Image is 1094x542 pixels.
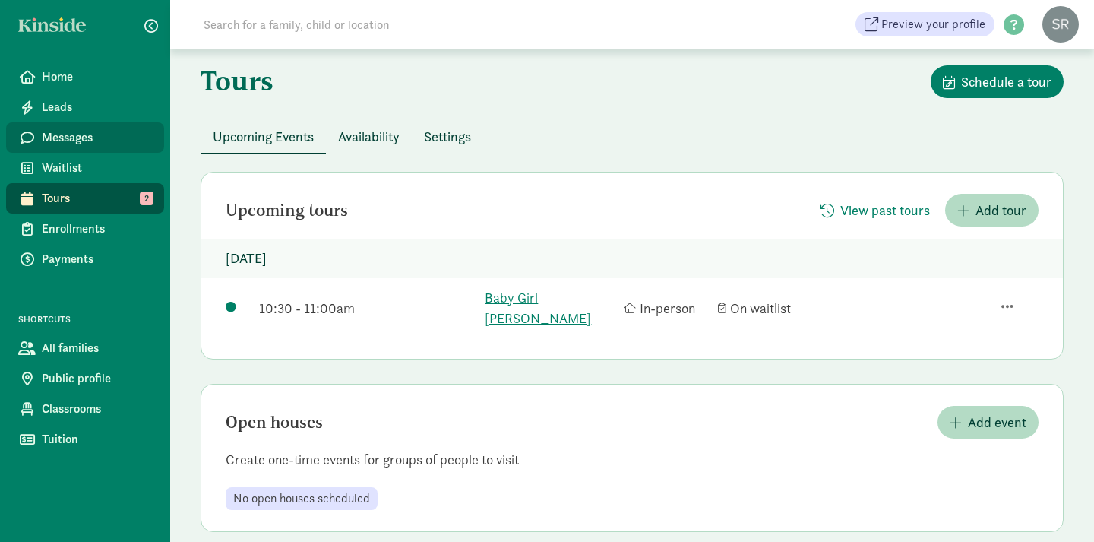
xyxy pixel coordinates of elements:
[213,126,314,147] span: Upcoming Events
[6,153,164,183] a: Waitlist
[412,120,483,153] button: Settings
[808,194,942,227] button: View past tours
[1018,469,1094,542] iframe: Chat Widget
[6,183,164,214] a: Tours 2
[201,239,1063,278] p: [DATE]
[259,298,477,319] div: 10:30 - 11:00am
[961,71,1051,92] span: Schedule a tour
[6,363,164,394] a: Public profile
[42,159,152,177] span: Waitlist
[201,65,273,96] h1: Tours
[6,424,164,455] a: Tuition
[808,202,942,220] a: View past tours
[968,412,1026,433] span: Add event
[6,244,164,274] a: Payments
[201,451,1063,469] p: Create one-time events for groups of people to visit
[42,220,152,238] span: Enrollments
[855,12,994,36] a: Preview your profile
[6,394,164,424] a: Classrooms
[42,128,152,147] span: Messages
[233,492,370,506] span: No open houses scheduled
[42,189,152,208] span: Tours
[338,126,400,147] span: Availability
[42,250,152,268] span: Payments
[6,214,164,244] a: Enrollments
[42,400,152,418] span: Classrooms
[6,62,164,92] a: Home
[326,120,412,153] button: Availability
[42,369,152,388] span: Public profile
[945,194,1039,227] button: Add tour
[6,333,164,363] a: All families
[140,192,153,205] span: 2
[42,339,152,357] span: All families
[201,120,326,153] button: Upcoming Events
[42,430,152,448] span: Tuition
[6,92,164,122] a: Leads
[624,298,711,319] div: In-person
[194,9,621,40] input: Search for a family, child or location
[226,201,348,220] h2: Upcoming tours
[975,200,1026,220] span: Add tour
[931,65,1064,98] button: Schedule a tour
[881,15,985,33] span: Preview your profile
[226,414,323,432] h2: Open houses
[6,122,164,153] a: Messages
[937,406,1039,439] button: Add event
[718,298,849,319] div: On waitlist
[42,68,152,86] span: Home
[485,287,615,328] a: Baby Girl [PERSON_NAME]
[424,126,471,147] span: Settings
[42,98,152,116] span: Leads
[840,200,930,220] span: View past tours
